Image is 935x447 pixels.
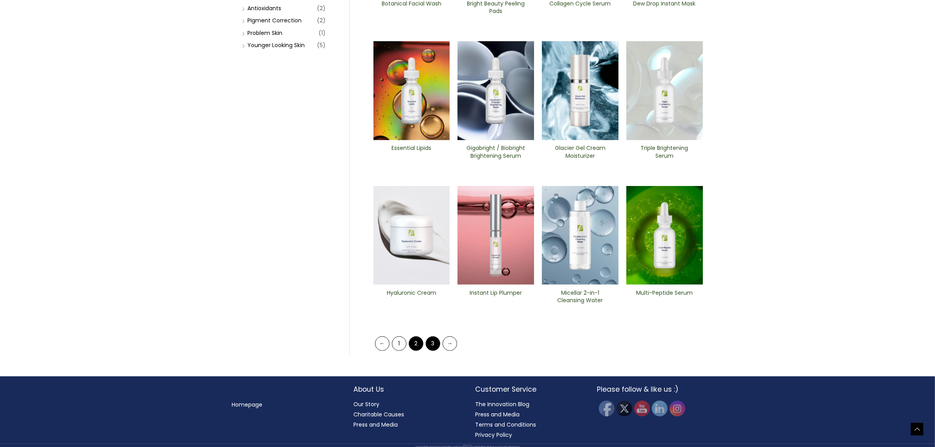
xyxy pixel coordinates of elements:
[248,4,282,12] a: Antioxidants
[457,41,534,140] img: Gigabright / Biobright Brightening Serum​
[248,29,283,37] a: Problem Skin
[373,41,450,140] img: Essential Lipids
[464,289,527,307] a: Instant Lip Plumper
[248,41,305,49] a: Younger Looking Skin
[626,41,703,140] img: Triple ​Brightening Serum
[317,3,326,14] span: (2)
[464,144,527,159] h2: Gigabright / Biobright Brightening Serum​
[549,144,612,159] h2: Glacier Gel Cream Moisturizer
[317,15,326,26] span: (2)
[248,16,302,24] a: PIgment Correction
[232,400,338,410] nav: Menu
[476,421,536,429] a: Terms and Conditions
[317,40,326,51] span: (5)
[476,399,582,440] nav: Customer Service
[354,400,380,408] a: Our Story
[599,401,615,416] img: Facebook
[633,144,696,159] h2: Triple ​Brightening Serum
[354,399,460,430] nav: About Us
[476,384,582,394] h2: Customer Service
[633,289,696,307] a: Multi-Peptide Serum
[549,144,612,162] a: Glacier Gel Cream Moisturizer
[467,445,472,445] span: Cosmetic Solutions
[476,431,512,439] a: Privacy Policy
[464,289,527,304] h2: Instant Lip Plumper
[380,289,443,307] a: Hyaluronic Cream
[392,336,406,351] a: Page 1
[409,336,423,351] span: Page 2
[354,411,404,418] a: Charitable Causes
[354,384,460,394] h2: About Us
[426,336,440,351] a: Page 3
[617,401,632,416] img: Twitter
[375,336,390,351] a: ←
[464,144,527,162] a: Gigabright / Biobright Brightening Serum​
[443,336,457,351] a: →
[476,400,530,408] a: The Innovation Blog
[457,186,534,285] img: Instant Lip Plumper
[380,289,443,304] h2: Hyaluronic Cream
[232,401,263,409] a: Homepage
[380,144,443,162] a: Essential Lipids
[633,144,696,162] a: Triple ​Brightening Serum
[373,336,703,354] nav: Product Pagination
[542,186,618,285] img: Micellar 2-in-1 Cleansing Water
[626,186,703,285] img: Multi-Peptide ​Serum
[542,41,618,140] img: Glacier Gel Moisturizer
[633,289,696,304] h2: Multi-Peptide Serum
[597,384,703,394] h2: Please follow & like us :)
[319,27,326,38] span: (1)
[549,289,612,304] h2: Micellar 2-in-1 Cleansing Water
[476,411,520,418] a: Press and Media
[14,445,921,446] div: Copyright © 2025
[354,421,398,429] a: Press and Media
[380,144,443,159] h2: Essential Lipids
[373,186,450,285] img: Hyaluronic Cream
[549,289,612,307] a: Micellar 2-in-1 Cleansing Water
